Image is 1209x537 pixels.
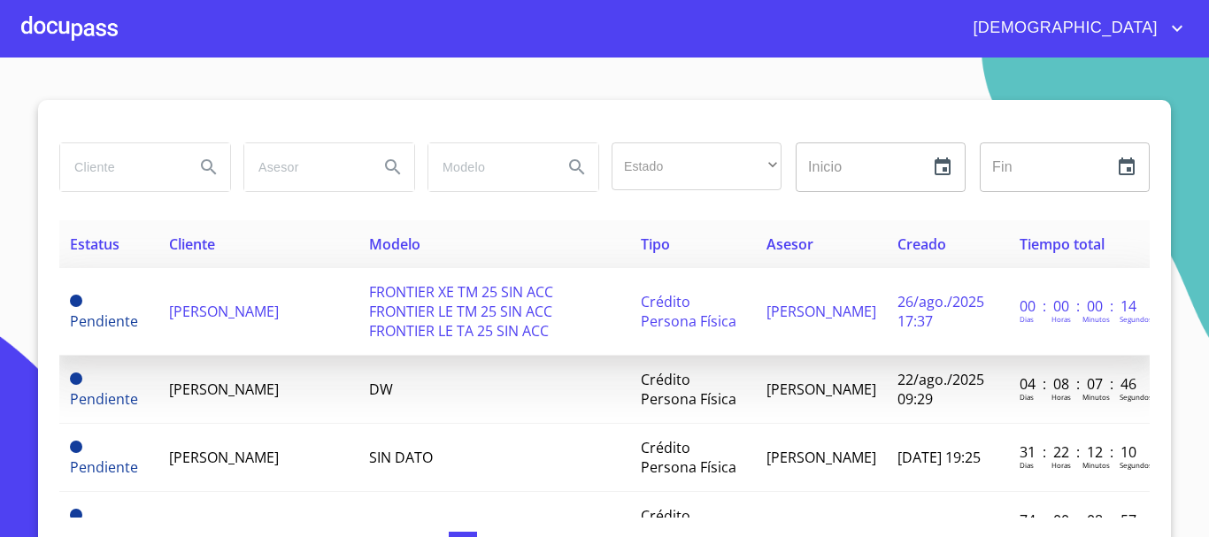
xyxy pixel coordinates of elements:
[369,448,433,467] span: SIN DATO
[766,302,876,321] span: [PERSON_NAME]
[641,292,736,331] span: Crédito Persona Física
[1020,374,1139,394] p: 04 : 08 : 07 : 46
[70,234,119,254] span: Estatus
[1082,460,1110,470] p: Minutos
[641,438,736,477] span: Crédito Persona Física
[766,448,876,467] span: [PERSON_NAME]
[1020,296,1139,316] p: 00 : 00 : 00 : 14
[612,142,782,190] div: ​
[369,380,393,399] span: DW
[897,292,984,331] span: 26/ago./2025 17:37
[959,14,1167,42] span: [DEMOGRAPHIC_DATA]
[1120,392,1152,402] p: Segundos
[1051,392,1071,402] p: Horas
[897,448,981,467] span: [DATE] 19:25
[1020,314,1034,324] p: Dias
[169,302,279,321] span: [PERSON_NAME]
[1020,460,1034,470] p: Dias
[169,448,279,467] span: [PERSON_NAME]
[70,457,138,477] span: Pendiente
[897,234,946,254] span: Creado
[60,143,181,191] input: search
[1020,510,1139,530] p: 74 : 00 : 08 : 57
[556,146,598,188] button: Search
[70,389,138,409] span: Pendiente
[369,282,553,341] span: FRONTIER XE TM 25 SIN ACC FRONTIER LE TM 25 SIN ACC FRONTIER LE TA 25 SIN ACC
[1120,460,1152,470] p: Segundos
[369,516,433,535] span: SIN DATO
[897,370,984,409] span: 22/ago./2025 09:29
[372,146,414,188] button: Search
[428,143,549,191] input: search
[1020,442,1139,462] p: 31 : 22 : 12 : 10
[188,146,230,188] button: Search
[766,516,876,535] span: [PERSON_NAME]
[169,234,215,254] span: Cliente
[641,234,670,254] span: Tipo
[70,441,82,453] span: Pendiente
[1120,314,1152,324] p: Segundos
[766,380,876,399] span: [PERSON_NAME]
[1082,392,1110,402] p: Minutos
[641,370,736,409] span: Crédito Persona Física
[70,311,138,331] span: Pendiente
[1051,460,1071,470] p: Horas
[959,14,1188,42] button: account of current user
[169,516,279,535] span: [PERSON_NAME]
[70,295,82,307] span: Pendiente
[1020,392,1034,402] p: Dias
[1020,234,1105,254] span: Tiempo total
[1082,314,1110,324] p: Minutos
[897,516,981,535] span: [DATE] 17:28
[70,372,82,385] span: Pendiente
[1051,314,1071,324] p: Horas
[70,509,82,521] span: Pendiente
[369,234,420,254] span: Modelo
[766,234,813,254] span: Asesor
[169,380,279,399] span: [PERSON_NAME]
[244,143,365,191] input: search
